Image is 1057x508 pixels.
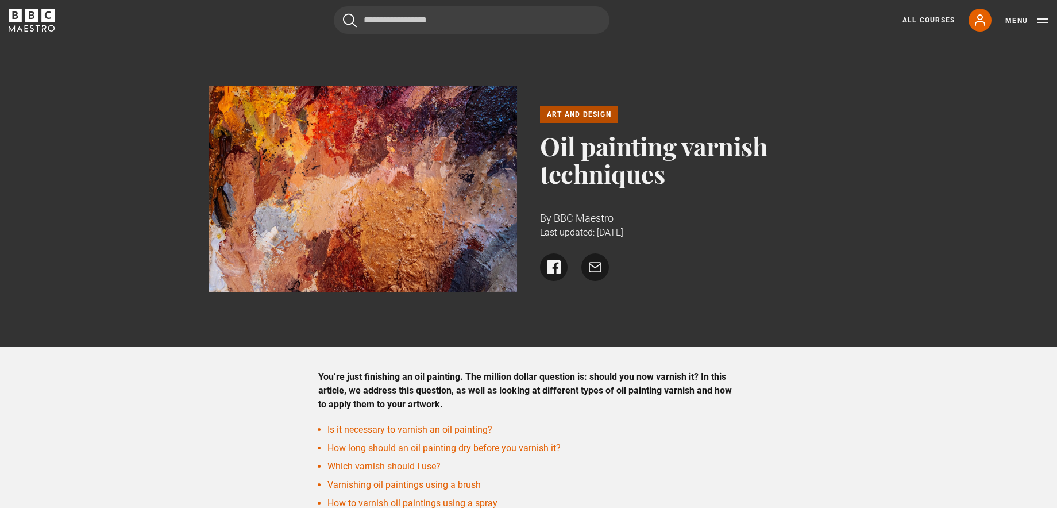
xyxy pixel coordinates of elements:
h1: Oil painting varnish techniques [540,132,848,187]
a: How long should an oil painting dry before you varnish it? [327,442,561,453]
a: Art and Design [540,106,618,123]
a: All Courses [902,15,955,25]
strong: You’re just finishing an oil painting. The million dollar question is: should you now varnish it?... [318,371,732,410]
input: Search [334,6,609,34]
svg: BBC Maestro [9,9,55,32]
time: Last updated: [DATE] [540,227,623,238]
a: Varnishing oil paintings using a brush [327,479,481,490]
a: Which varnish should I use? [327,461,441,472]
span: BBC Maestro [554,212,614,224]
button: Submit the search query [343,13,357,28]
button: Toggle navigation [1005,15,1048,26]
span: By [540,212,551,224]
a: Is it necessary to varnish an oil painting? [327,424,492,435]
